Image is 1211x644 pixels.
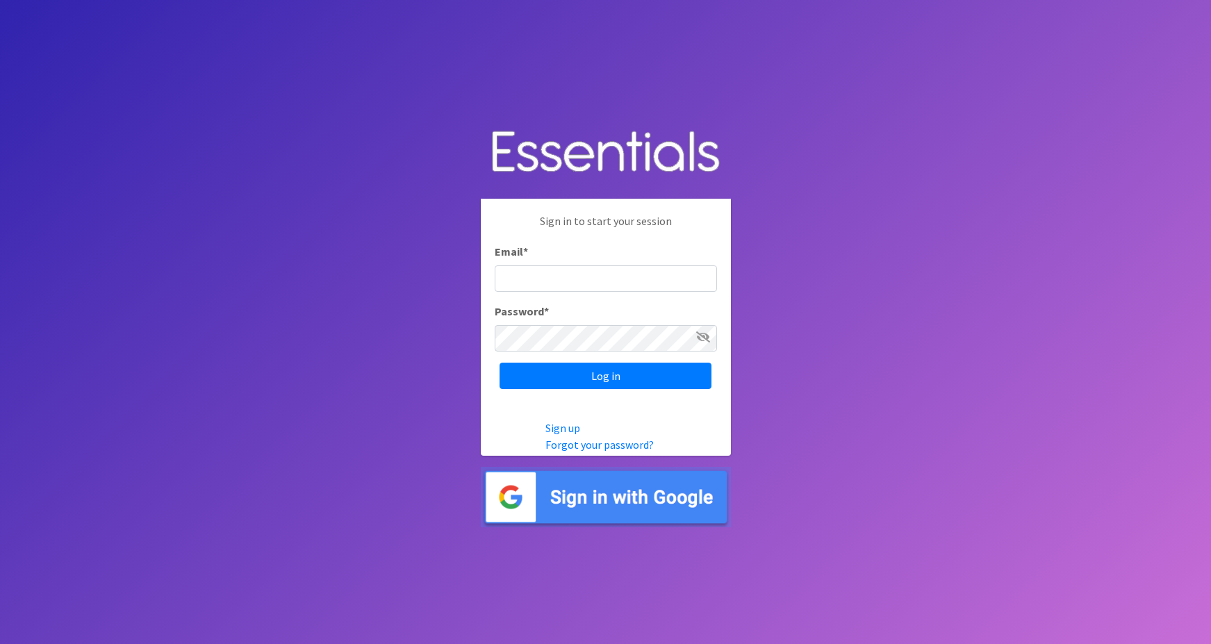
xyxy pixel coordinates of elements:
[495,213,717,243] p: Sign in to start your session
[545,421,580,435] a: Sign up
[481,117,731,188] img: Human Essentials
[523,245,528,258] abbr: required
[495,303,549,320] label: Password
[545,438,654,452] a: Forgot your password?
[544,304,549,318] abbr: required
[481,467,731,527] img: Sign in with Google
[500,363,711,389] input: Log in
[495,243,528,260] label: Email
